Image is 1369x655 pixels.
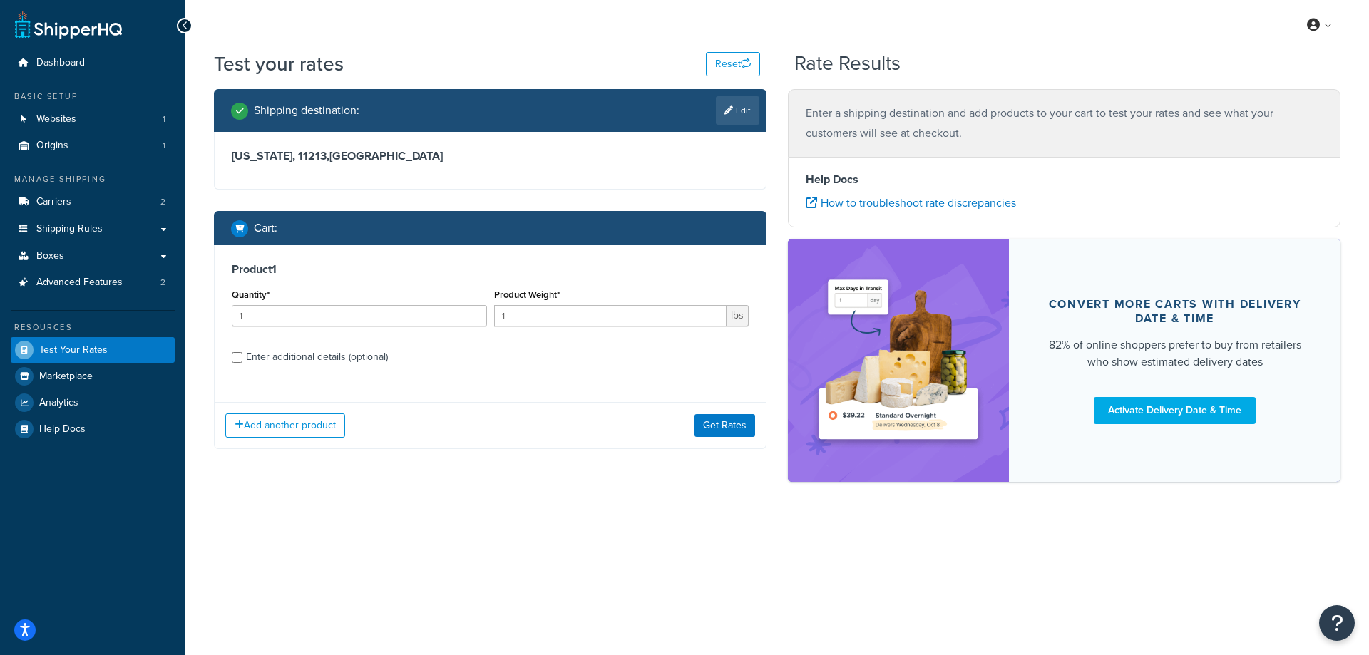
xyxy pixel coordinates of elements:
a: Origins1 [11,133,175,159]
span: 1 [163,140,165,152]
label: Quantity* [232,289,270,300]
span: Websites [36,113,76,125]
span: Carriers [36,196,71,208]
a: Help Docs [11,416,175,442]
span: Origins [36,140,68,152]
span: Shipping Rules [36,223,103,235]
a: How to troubleshoot rate discrepancies [806,195,1016,211]
h1: Test your rates [214,50,344,78]
input: 0 [232,305,487,326]
a: Test Your Rates [11,337,175,363]
div: Enter additional details (optional) [246,347,388,367]
a: Analytics [11,390,175,416]
div: Manage Shipping [11,173,175,185]
button: Add another product [225,413,345,438]
li: Websites [11,106,175,133]
li: Origins [11,133,175,159]
label: Product Weight* [494,289,560,300]
a: Websites1 [11,106,175,133]
a: Edit [716,96,759,125]
button: Get Rates [694,414,755,437]
img: feature-image-ddt-36eae7f7280da8017bfb280eaccd9c446f90b1fe08728e4019434db127062ab4.png [809,260,988,460]
span: Marketplace [39,371,93,383]
span: Help Docs [39,423,86,435]
p: Enter a shipping destination and add products to your cart to test your rates and see what your c... [806,103,1323,143]
h3: Product 1 [232,262,749,277]
span: Boxes [36,250,64,262]
span: 2 [160,196,165,208]
button: Open Resource Center [1319,605,1355,641]
h2: Rate Results [794,53,901,75]
div: Basic Setup [11,91,175,103]
a: Advanced Features2 [11,269,175,296]
h2: Shipping destination : [254,104,359,117]
span: Dashboard [36,57,85,69]
li: Carriers [11,189,175,215]
h3: [US_STATE], 11213 , [GEOGRAPHIC_DATA] [232,149,749,163]
span: Analytics [39,397,78,409]
h2: Cart : [254,222,277,234]
a: Carriers2 [11,189,175,215]
div: Resources [11,321,175,334]
span: lbs [727,305,749,326]
span: 2 [160,277,165,289]
span: Advanced Features [36,277,123,289]
input: 0.00 [494,305,727,326]
h4: Help Docs [806,171,1323,188]
div: Convert more carts with delivery date & time [1043,297,1306,326]
span: Test Your Rates [39,344,108,356]
span: 1 [163,113,165,125]
a: Shipping Rules [11,216,175,242]
a: Marketplace [11,363,175,389]
a: Activate Delivery Date & Time [1094,397,1256,424]
a: Boxes [11,243,175,269]
div: 82% of online shoppers prefer to buy from retailers who show estimated delivery dates [1043,336,1306,371]
input: Enter additional details (optional) [232,352,242,363]
a: Dashboard [11,50,175,76]
button: Reset [706,52,760,76]
li: Advanced Features [11,269,175,296]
